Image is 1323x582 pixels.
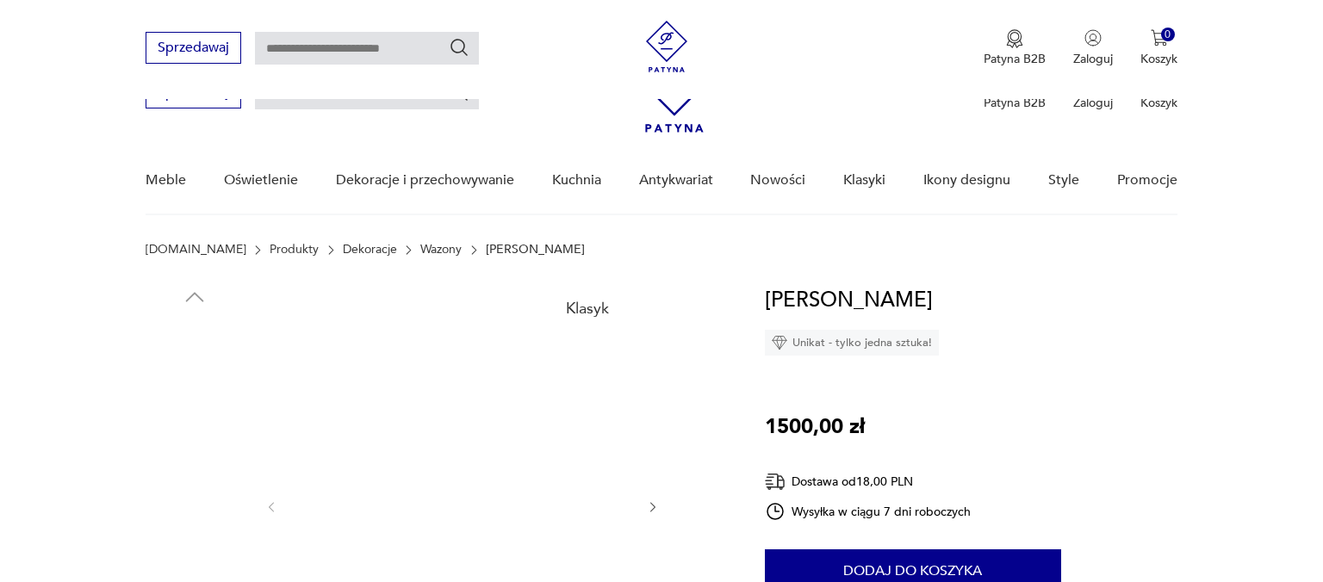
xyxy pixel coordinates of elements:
[1117,147,1177,214] a: Promocje
[556,291,619,327] div: Klasyk
[270,243,319,257] a: Produkty
[984,51,1046,67] p: Patyna B2B
[765,471,786,492] img: Ikona dostawy
[750,147,805,214] a: Nowości
[146,429,244,527] img: Zdjęcie produktu Wazon Cynthia
[552,147,601,214] a: Kuchnia
[1048,147,1079,214] a: Style
[765,471,972,492] div: Dostawa od 18,00 PLN
[146,88,241,100] a: Sprzedawaj
[1140,29,1177,67] button: 0Koszyk
[224,147,298,214] a: Oświetlenie
[765,284,933,317] h1: [PERSON_NAME]
[765,411,865,443] p: 1500,00 zł
[1151,29,1168,46] img: Ikona koszyka
[486,243,585,257] p: [PERSON_NAME]
[343,243,397,257] a: Dekoracje
[843,147,885,214] a: Klasyki
[336,147,514,214] a: Dekoracje i przechowywanie
[765,501,972,522] div: Wysyłka w ciągu 7 dni roboczych
[1073,29,1113,67] button: Zaloguj
[146,243,246,257] a: [DOMAIN_NAME]
[1140,95,1177,111] p: Koszyk
[984,29,1046,67] a: Ikona medaluPatyna B2B
[984,29,1046,67] button: Patyna B2B
[772,335,787,350] img: Ikona diamentu
[641,21,693,72] img: Patyna - sklep z meblami i dekoracjami vintage
[765,330,939,356] div: Unikat - tylko jedna sztuka!
[1073,51,1113,67] p: Zaloguj
[146,32,241,64] button: Sprzedawaj
[639,147,713,214] a: Antykwariat
[1073,95,1113,111] p: Zaloguj
[146,319,244,417] img: Zdjęcie produktu Wazon Cynthia
[146,147,186,214] a: Meble
[449,37,469,58] button: Szukaj
[923,147,1010,214] a: Ikony designu
[146,43,241,55] a: Sprzedawaj
[984,95,1046,111] p: Patyna B2B
[1084,29,1102,46] img: Ikonka użytkownika
[420,243,462,257] a: Wazony
[1006,29,1023,48] img: Ikona medalu
[1161,28,1176,42] div: 0
[1140,51,1177,67] p: Koszyk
